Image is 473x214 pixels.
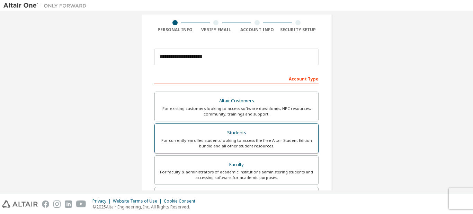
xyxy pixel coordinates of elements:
[42,200,49,208] img: facebook.svg
[159,160,314,170] div: Faculty
[3,2,90,9] img: Altair One
[154,73,319,84] div: Account Type
[65,200,72,208] img: linkedin.svg
[159,106,314,117] div: For existing customers looking to access software downloads, HPC resources, community, trainings ...
[92,204,199,210] p: © 2025 Altair Engineering, Inc. All Rights Reserved.
[76,200,86,208] img: youtube.svg
[2,200,38,208] img: altair_logo.svg
[154,27,196,33] div: Personal Info
[92,198,113,204] div: Privacy
[237,27,278,33] div: Account Info
[159,169,314,180] div: For faculty & administrators of academic institutions administering students and accessing softwa...
[113,198,164,204] div: Website Terms of Use
[164,198,199,204] div: Cookie Consent
[159,138,314,149] div: For currently enrolled students looking to access the free Altair Student Edition bundle and all ...
[196,27,237,33] div: Verify Email
[278,27,319,33] div: Security Setup
[53,200,61,208] img: instagram.svg
[159,128,314,138] div: Students
[159,96,314,106] div: Altair Customers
